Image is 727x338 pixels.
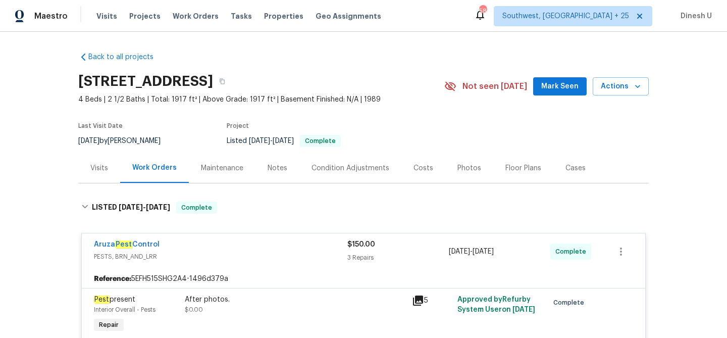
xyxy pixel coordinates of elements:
[505,163,541,173] div: Floor Plans
[541,80,579,93] span: Mark Seen
[449,248,470,255] span: [DATE]
[94,296,135,304] span: present
[90,163,108,173] div: Visits
[227,123,249,129] span: Project
[555,247,590,257] span: Complete
[231,13,252,20] span: Tasks
[115,240,132,249] em: Pest
[119,204,170,211] span: -
[78,191,649,224] div: LISTED [DATE]-[DATE]Complete
[473,248,494,255] span: [DATE]
[273,137,294,144] span: [DATE]
[553,298,588,308] span: Complete
[677,11,712,21] span: Dinesh U
[78,52,175,62] a: Back to all projects
[185,307,203,313] span: $0.00
[565,163,586,173] div: Cases
[457,163,481,173] div: Photos
[601,80,641,93] span: Actions
[94,240,160,249] a: AruzaPestControl
[347,253,449,263] div: 3 Repairs
[347,241,375,248] span: $150.00
[185,295,406,305] div: After photos.
[301,138,340,144] span: Complete
[479,6,486,16] div: 587
[132,163,177,173] div: Work Orders
[119,204,143,211] span: [DATE]
[173,11,219,21] span: Work Orders
[129,11,161,21] span: Projects
[201,163,243,173] div: Maintenance
[78,76,213,86] h2: [STREET_ADDRESS]
[94,307,155,313] span: Interior Overall - Pests
[227,137,341,144] span: Listed
[78,137,99,144] span: [DATE]
[146,204,170,211] span: [DATE]
[449,247,494,257] span: -
[413,163,433,173] div: Costs
[412,295,451,307] div: 5
[457,296,535,313] span: Approved by Refurby System User on
[94,296,110,304] em: Pest
[533,77,587,96] button: Mark Seen
[92,202,170,214] h6: LISTED
[502,11,629,21] span: Southwest, [GEOGRAPHIC_DATA] + 25
[78,94,444,105] span: 4 Beds | 2 1/2 Baths | Total: 1917 ft² | Above Grade: 1917 ft² | Basement Finished: N/A | 1989
[177,203,216,213] span: Complete
[213,72,231,90] button: Copy Address
[249,137,270,144] span: [DATE]
[264,11,303,21] span: Properties
[512,306,535,313] span: [DATE]
[95,320,123,330] span: Repair
[268,163,287,173] div: Notes
[94,252,347,262] span: PESTS, BRN_AND_LRR
[82,270,645,288] div: 5EFH515SHG2A4-1496d379a
[593,77,649,96] button: Actions
[78,123,123,129] span: Last Visit Date
[316,11,381,21] span: Geo Assignments
[249,137,294,144] span: -
[34,11,68,21] span: Maestro
[78,135,173,147] div: by [PERSON_NAME]
[462,81,527,91] span: Not seen [DATE]
[96,11,117,21] span: Visits
[311,163,389,173] div: Condition Adjustments
[94,274,131,284] b: Reference:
